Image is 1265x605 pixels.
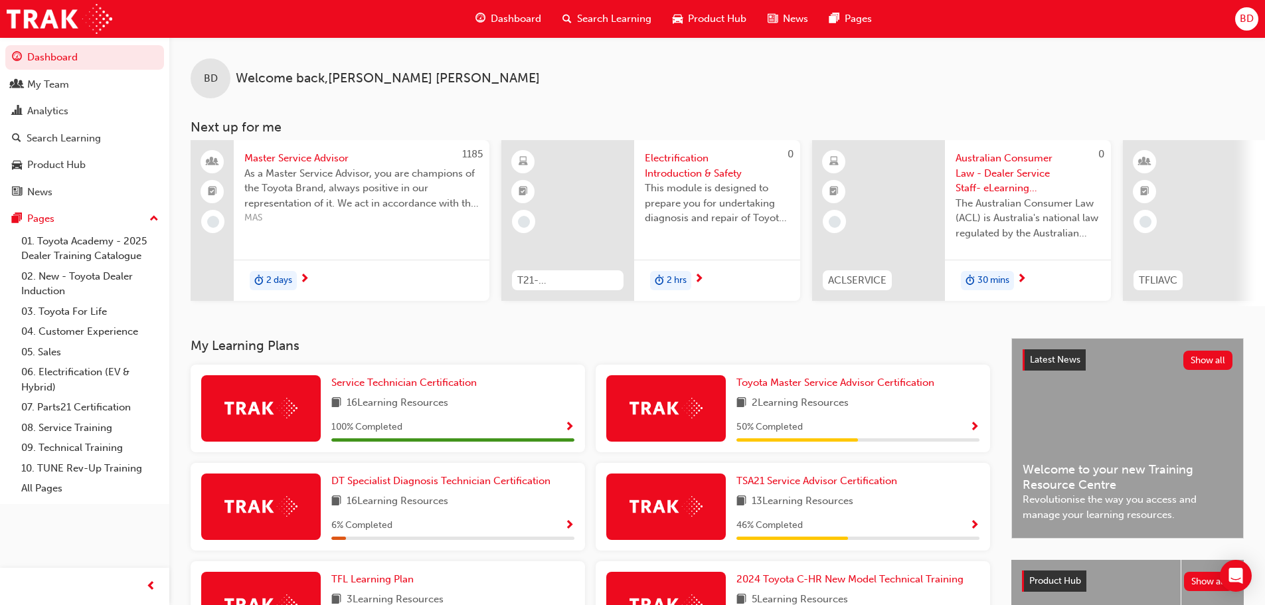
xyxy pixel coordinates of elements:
a: Service Technician Certification [331,375,482,390]
span: learningRecordVerb_NONE-icon [829,216,841,228]
span: 50 % Completed [736,420,803,435]
div: News [27,185,52,200]
span: T21-FOD_HVIS_PREREQ [517,273,618,288]
div: Search Learning [27,131,101,146]
a: 0T21-FOD_HVIS_PREREQElectrification Introduction & SafetyThis module is designed to prepare you f... [501,140,800,301]
span: book-icon [331,493,341,510]
a: pages-iconPages [819,5,883,33]
span: 13 Learning Resources [752,493,853,510]
span: learningResourceType_INSTRUCTOR_LED-icon [1140,153,1149,171]
span: booktick-icon [519,183,528,201]
span: news-icon [12,187,22,199]
a: 0ACLSERVICEAustralian Consumer Law - Dealer Service Staff- eLearning ModuleThe Australian Consume... [812,140,1111,301]
a: 06. Electrification (EV & Hybrid) [16,362,164,397]
span: Welcome back , [PERSON_NAME] [PERSON_NAME] [236,71,540,86]
button: Pages [5,207,164,231]
span: duration-icon [655,272,664,290]
span: Master Service Advisor [244,151,479,166]
span: Revolutionise the way you access and manage your learning resources. [1023,492,1232,522]
span: 16 Learning Resources [347,395,448,412]
span: learningRecordVerb_NONE-icon [518,216,530,228]
span: people-icon [208,153,217,171]
a: car-iconProduct Hub [662,5,757,33]
a: 05. Sales [16,342,164,363]
span: 2024 Toyota C-HR New Model Technical Training [736,573,964,585]
span: Search Learning [577,11,651,27]
span: News [783,11,808,27]
span: BD [204,71,218,86]
span: news-icon [768,11,778,27]
a: Toyota Master Service Advisor Certification [736,375,940,390]
img: Trak [630,398,703,418]
span: Show Progress [564,520,574,532]
span: book-icon [736,395,746,412]
span: Show Progress [970,422,979,434]
a: 04. Customer Experience [16,321,164,342]
a: 01. Toyota Academy - 2025 Dealer Training Catalogue [16,231,164,266]
div: Open Intercom Messenger [1220,560,1252,592]
a: 09. Technical Training [16,438,164,458]
a: Latest NewsShow all [1023,349,1232,371]
span: car-icon [12,159,22,171]
a: News [5,180,164,205]
button: Show Progress [970,517,979,534]
button: Show Progress [970,419,979,436]
span: guage-icon [12,52,22,64]
span: 2 Learning Resources [752,395,849,412]
a: 02. New - Toyota Dealer Induction [16,266,164,302]
button: Show Progress [564,517,574,534]
span: next-icon [299,274,309,286]
span: This module is designed to prepare you for undertaking diagnosis and repair of Toyota & Lexus Ele... [645,181,790,226]
span: TSA21 Service Advisor Certification [736,475,897,487]
a: Search Learning [5,126,164,151]
span: Pages [845,11,872,27]
span: 2 days [266,273,292,288]
span: search-icon [12,133,21,145]
span: Electrification Introduction & Safety [645,151,790,181]
span: next-icon [694,274,704,286]
span: learningResourceType_ELEARNING-icon [519,153,528,171]
span: Australian Consumer Law - Dealer Service Staff- eLearning Module [956,151,1100,196]
span: 0 [788,148,794,160]
span: Service Technician Certification [331,377,477,389]
span: 1185 [462,148,483,160]
span: up-icon [149,211,159,228]
button: Show all [1183,351,1233,370]
span: 30 mins [977,273,1009,288]
span: The Australian Consumer Law (ACL) is Australia's national law regulated by the Australian Competi... [956,196,1100,241]
div: Product Hub [27,157,86,173]
span: Toyota Master Service Advisor Certification [736,377,934,389]
span: TFL Learning Plan [331,573,414,585]
a: Product HubShow all [1022,570,1233,592]
span: 16 Learning Resources [347,493,448,510]
span: booktick-icon [1140,183,1149,201]
a: 10. TUNE Rev-Up Training [16,458,164,479]
a: My Team [5,72,164,97]
span: Show Progress [564,422,574,434]
a: 1185Master Service AdvisorAs a Master Service Advisor, you are champions of the Toyota Brand, alw... [191,140,489,301]
button: DashboardMy TeamAnalyticsSearch LearningProduct HubNews [5,43,164,207]
h3: Next up for me [169,120,1265,135]
a: 2024 Toyota C-HR New Model Technical Training [736,572,969,587]
button: BD [1235,7,1258,31]
a: Product Hub [5,153,164,177]
img: Trak [630,496,703,517]
span: BD [1240,11,1254,27]
span: Show Progress [970,520,979,532]
a: DT Specialist Diagnosis Technician Certification [331,474,556,489]
span: 6 % Completed [331,518,392,533]
div: My Team [27,77,69,92]
span: 2 hrs [667,273,687,288]
a: Dashboard [5,45,164,70]
img: Trak [7,4,112,34]
a: All Pages [16,478,164,499]
span: 0 [1098,148,1104,160]
span: people-icon [12,79,22,91]
span: prev-icon [146,578,156,595]
span: book-icon [736,493,746,510]
span: duration-icon [254,272,264,290]
span: DT Specialist Diagnosis Technician Certification [331,475,550,487]
span: learningRecordVerb_NONE-icon [1139,216,1151,228]
span: pages-icon [829,11,839,27]
div: Pages [27,211,54,226]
